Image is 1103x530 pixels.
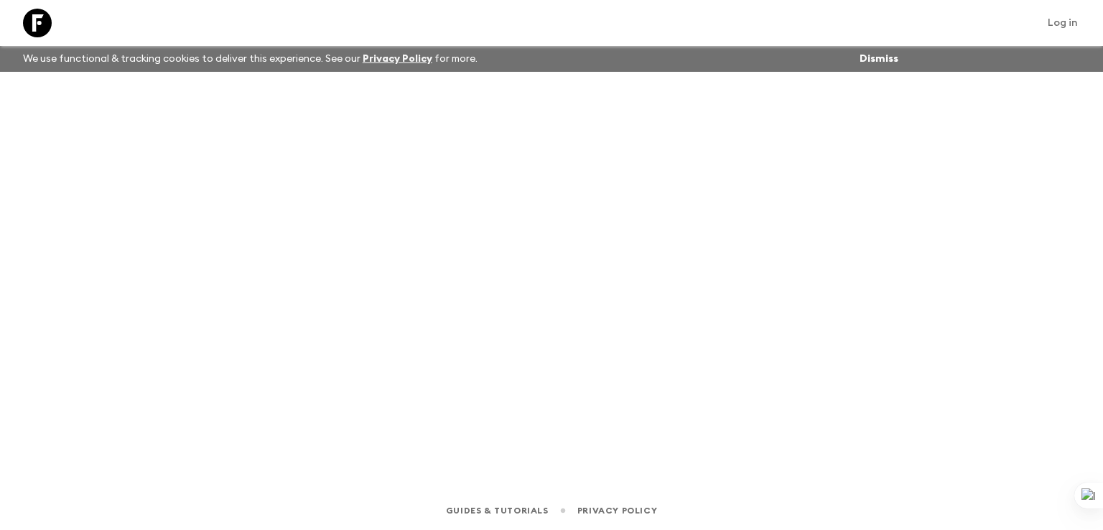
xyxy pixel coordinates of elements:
p: We use functional & tracking cookies to deliver this experience. See our for more. [17,46,483,72]
a: Guides & Tutorials [446,503,549,519]
a: Log in [1040,13,1086,33]
button: Dismiss [856,49,902,69]
a: Privacy Policy [577,503,657,519]
a: Privacy Policy [363,54,432,64]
